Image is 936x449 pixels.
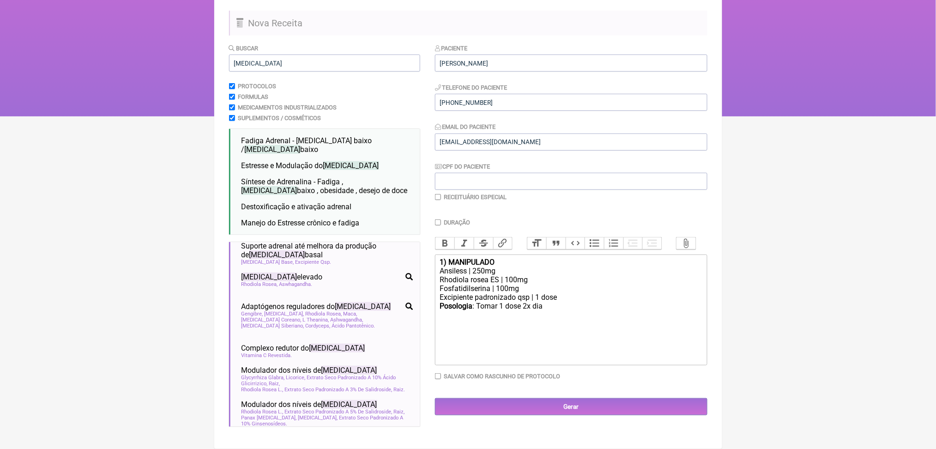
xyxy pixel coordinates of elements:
[242,281,278,287] span: Rhodiola Rosea
[546,237,566,249] button: Quote
[474,237,493,249] button: Strikethrough
[238,83,276,90] label: Protocolos
[242,366,377,375] span: Modulador dos níveis de
[435,163,490,170] label: CPF do Paciente
[435,123,496,130] label: Email do Paciente
[303,317,329,323] span: L Theanina
[440,284,702,293] div: Fosfatidilserina | 100mg
[242,161,379,170] span: Estresse e Modulação do
[332,323,375,329] span: Ácido Pantotênico
[296,259,332,265] span: Excipiente Qsp
[440,258,495,267] strong: 1) MANIPULADO
[440,302,472,310] strong: Posologia
[242,218,360,227] span: Manejo do Estresse crônico e fadiga
[242,273,323,281] span: elevado
[279,281,313,287] span: Aswhagandha
[242,259,294,265] span: [MEDICAL_DATA] Base
[585,237,604,249] button: Bullets
[242,317,302,323] span: [MEDICAL_DATA] Coreano
[440,275,702,284] div: Rhodiola rosea ES | 100mg
[242,323,304,329] span: [MEDICAL_DATA] Siberiano
[444,194,507,200] label: Receituário Especial
[242,202,352,211] span: Destoxificação e ativação adrenal
[242,311,263,317] span: Gengibre
[331,317,363,323] span: Ashwagandha
[435,398,707,415] input: Gerar
[242,177,408,195] span: Síntese de Adrenalina - Fadiga , baixo , obesidade , desejo de doce
[306,323,331,329] span: Cordyceps
[676,237,696,249] button: Attach Files
[242,186,297,195] span: [MEDICAL_DATA]
[335,302,391,311] span: [MEDICAL_DATA]
[242,242,413,259] span: Suporte adrenal até melhora da produção de basal
[242,415,413,427] span: Panax [MEDICAL_DATA], [MEDICAL_DATA], Extrato Seco Padronizado A 10% Ginsenosídeos
[242,400,377,409] span: Modulador dos níveis de
[245,145,301,154] span: [MEDICAL_DATA]
[440,293,702,302] div: Excipiente padronizado qsp | 1 dose
[242,344,365,352] span: Complexo redutor do
[323,161,379,170] span: [MEDICAL_DATA]
[249,250,305,259] span: [MEDICAL_DATA]
[242,136,372,154] span: Fadiga Adrenal - [MEDICAL_DATA] baixo / baixo
[242,387,405,393] span: Rhodiola Rosea L., Extrato Seco Padronizado A 3% De Salidroside, Raiz
[435,45,468,52] label: Paciente
[306,311,342,317] span: Rhodiola Rosea
[444,373,560,380] label: Salvar como rascunho de Protocolo
[238,93,268,100] label: Formulas
[229,55,420,72] input: exemplo: emagrecimento, ansiedade
[242,352,292,358] span: Vitamina C Revestida
[527,237,547,249] button: Heading
[242,409,405,415] span: Rhodiola Rosea L., Extrato Seco Padronizado A 5% De Salidroside, Raiz
[344,311,357,317] span: Maca
[238,115,321,121] label: Suplementos / Cosméticos
[242,273,297,281] span: [MEDICAL_DATA]
[321,400,377,409] span: [MEDICAL_DATA]
[238,104,337,111] label: Medicamentos Industrializados
[435,84,507,91] label: Telefone do Paciente
[623,237,643,249] button: Decrease Level
[440,302,702,329] div: : Tomar 1 dose 2x dia ㅤ
[493,237,513,249] button: Link
[435,237,455,249] button: Bold
[229,11,707,36] h2: Nova Receita
[454,237,474,249] button: Italic
[321,366,377,375] span: [MEDICAL_DATA]
[444,219,470,226] label: Duração
[242,375,413,387] span: Glycyrrhiza Glabra, Licorice, Extrato Seco Padronizado A 10% Ácido Glicirrizico, Raiz
[229,45,259,52] label: Buscar
[566,237,585,249] button: Code
[604,237,623,249] button: Numbers
[309,344,365,352] span: [MEDICAL_DATA]
[642,237,662,249] button: Increase Level
[242,302,391,311] span: Adaptógenos reguladores do
[440,267,702,275] div: Ansiless | 250mg
[265,311,304,317] span: [MEDICAL_DATA]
